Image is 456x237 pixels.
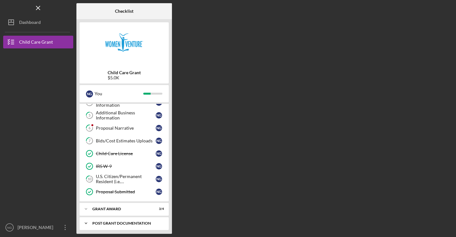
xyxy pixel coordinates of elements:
[3,221,73,234] button: NG[PERSON_NAME]
[83,109,166,122] a: 5Additional Business InformationNG
[96,189,156,194] div: Proposal Submitted
[108,75,141,80] div: $5.0K
[115,9,133,14] b: Checklist
[92,207,148,211] div: Grant Award
[96,126,156,131] div: Proposal Narrative
[89,139,91,143] tspan: 7
[95,88,143,99] div: You
[96,151,156,156] div: Child Care License
[19,36,53,50] div: Child Care Grant
[3,16,73,29] button: Dashboard
[89,126,91,130] tspan: 6
[88,177,92,181] tspan: 10
[83,173,166,185] a: 10U.S. Citizen/Permanent Resident (i.e. [DEMOGRAPHIC_DATA])?NG
[83,160,166,173] a: IRS W-9NG
[96,138,156,143] div: Bids/Cost Estimates Uploads
[156,176,162,182] div: N G
[108,70,141,75] b: Child Care Grant
[156,150,162,157] div: N G
[16,221,57,235] div: [PERSON_NAME]
[19,16,41,30] div: Dashboard
[89,101,91,105] tspan: 4
[96,164,156,169] div: IRS W-9
[83,147,166,160] a: Child Care LicenseNG
[156,112,162,118] div: N G
[156,189,162,195] div: N G
[86,90,93,97] div: N G
[89,113,90,118] tspan: 5
[96,110,156,120] div: Additional Business Information
[153,207,164,211] div: 3 / 4
[156,125,162,131] div: N G
[156,138,162,144] div: N G
[83,185,166,198] a: Proposal SubmittedNG
[156,163,162,169] div: N G
[92,221,161,225] div: Post Grant Documentation
[83,134,166,147] a: 7Bids/Cost Estimates UploadsNG
[80,25,169,64] img: Product logo
[7,226,12,229] text: NG
[83,122,166,134] a: 6Proposal NarrativeNG
[3,36,73,48] button: Child Care Grant
[96,174,156,184] div: U.S. Citizen/Permanent Resident (i.e. [DEMOGRAPHIC_DATA])?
